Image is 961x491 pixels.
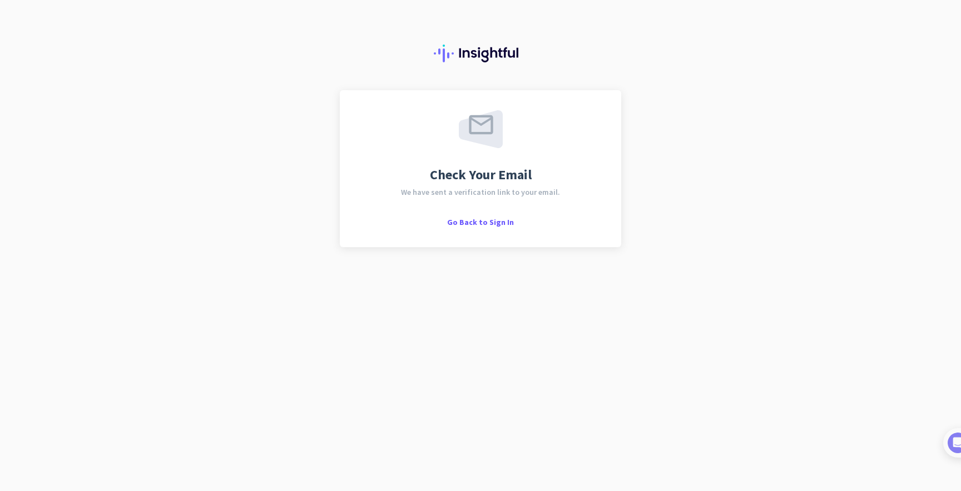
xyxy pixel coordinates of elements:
[434,45,527,62] img: Insightful
[430,168,532,181] span: Check Your Email
[401,188,560,196] span: We have sent a verification link to your email.
[459,110,503,148] img: email-sent
[447,217,514,227] span: Go Back to Sign In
